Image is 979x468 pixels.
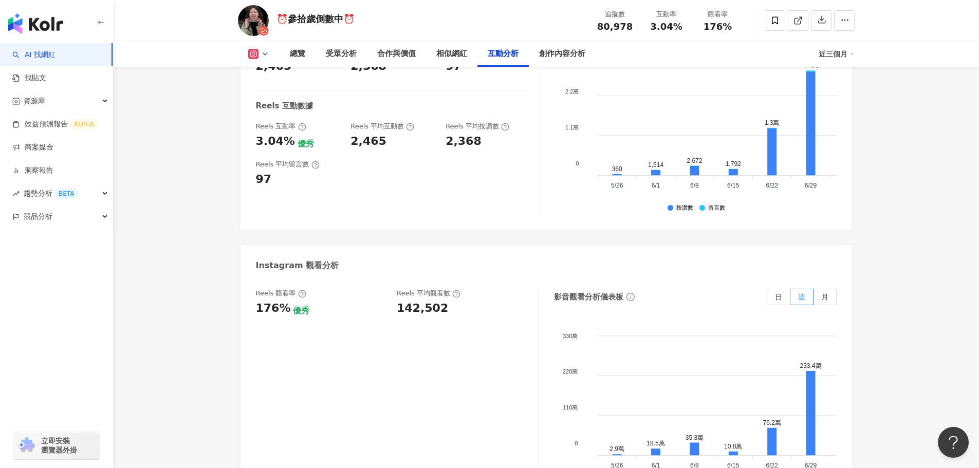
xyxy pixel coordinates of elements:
[676,205,693,212] div: 按讚數
[397,289,460,298] div: Reels 平均觀看數
[256,101,313,111] div: Reels 互動數據
[698,9,737,20] div: 觀看率
[766,182,778,189] tspan: 6/22
[377,48,416,60] div: 合作與價值
[938,427,969,458] iframe: Help Scout Beacon - Open
[256,260,339,271] div: Instagram 觀看分析
[290,48,305,60] div: 總覽
[565,89,579,95] tspan: 2.2萬
[256,134,295,149] div: 3.04%
[563,333,578,339] tspan: 330萬
[704,22,732,32] span: 176%
[24,182,78,205] span: 趨勢分析
[565,124,579,130] tspan: 1.1萬
[727,182,740,189] tspan: 6/15
[563,404,578,410] tspan: 110萬
[690,182,699,189] tspan: 6/8
[804,182,817,189] tspan: 6/29
[488,48,519,60] div: 互動分析
[611,182,623,189] tspan: 5/26
[12,73,46,83] a: 找貼文
[397,301,448,316] div: 142,502
[12,142,53,153] a: 商案媒合
[24,205,52,228] span: 競品分析
[625,291,636,303] span: info-circle
[554,292,623,303] div: 影音觀看分析儀表板
[539,48,585,60] div: 創作內容分析
[798,293,805,301] span: 週
[13,432,100,459] a: chrome extension立即安裝 瀏覽器外掛
[238,5,269,36] img: KOL Avatar
[16,437,36,454] img: chrome extension
[775,293,782,301] span: 日
[350,122,414,131] div: Reels 平均互動數
[436,48,467,60] div: 相似網紅
[563,369,578,375] tspan: 220萬
[256,172,272,188] div: 97
[326,48,357,60] div: 受眾分析
[293,305,309,316] div: 優秀
[350,134,386,149] div: 2,465
[276,12,355,25] div: ⏰參拾歲倒數中⏰
[256,289,306,298] div: Reels 觀看率
[575,440,578,446] tspan: 0
[256,160,320,169] div: Reels 平均留言數
[54,189,78,199] div: BETA
[12,50,56,60] a: searchAI 找網紅
[256,122,306,131] div: Reels 互動率
[256,301,291,316] div: 176%
[12,165,53,176] a: 洞察報告
[446,134,482,149] div: 2,368
[708,205,725,212] div: 留言數
[41,436,77,455] span: 立即安裝 瀏覽器外掛
[12,190,20,197] span: rise
[651,182,660,189] tspan: 6/1
[596,9,635,20] div: 追蹤數
[650,22,682,32] span: 3.04%
[597,21,633,32] span: 80,978
[446,122,509,131] div: Reels 平均按讚數
[647,9,686,20] div: 互動率
[24,89,45,113] span: 資源庫
[12,119,98,129] a: 效益預測報告ALPHA
[576,160,579,166] tspan: 0
[821,293,828,301] span: 月
[819,46,855,62] div: 近三個月
[298,138,314,149] div: 優秀
[8,13,63,34] img: logo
